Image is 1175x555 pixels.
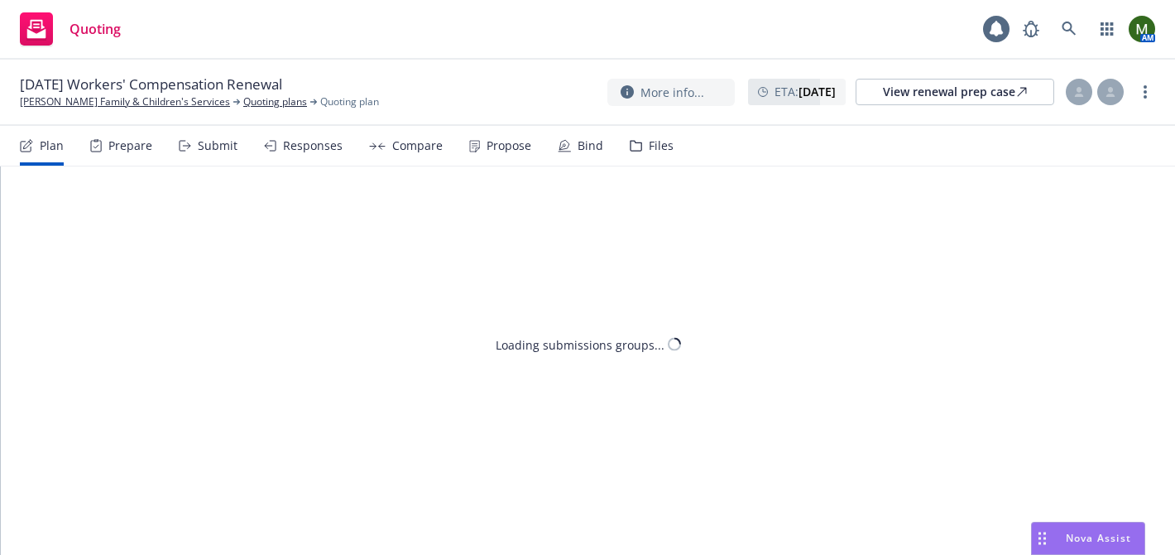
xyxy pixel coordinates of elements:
[13,6,127,52] a: Quoting
[649,139,674,152] div: Files
[883,80,1027,104] div: View renewal prep case
[1031,522,1145,555] button: Nova Assist
[1014,12,1048,46] a: Report a Bug
[1066,531,1131,545] span: Nova Assist
[487,139,531,152] div: Propose
[243,94,307,109] a: Quoting plans
[1135,82,1155,102] a: more
[640,84,704,101] span: More info...
[283,139,343,152] div: Responses
[392,139,443,152] div: Compare
[70,22,121,36] span: Quoting
[198,139,237,152] div: Submit
[1091,12,1124,46] a: Switch app
[1129,16,1155,42] img: photo
[1032,523,1053,554] div: Drag to move
[1053,12,1086,46] a: Search
[578,139,603,152] div: Bind
[108,139,152,152] div: Prepare
[20,75,282,94] span: [DATE] Workers' Compensation Renewal
[607,79,735,106] button: More info...
[40,139,64,152] div: Plan
[799,84,836,99] strong: [DATE]
[775,83,836,100] span: ETA :
[496,335,664,353] div: Loading submissions groups...
[320,94,379,109] span: Quoting plan
[856,79,1054,105] a: View renewal prep case
[20,94,230,109] a: [PERSON_NAME] Family & Children's Services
